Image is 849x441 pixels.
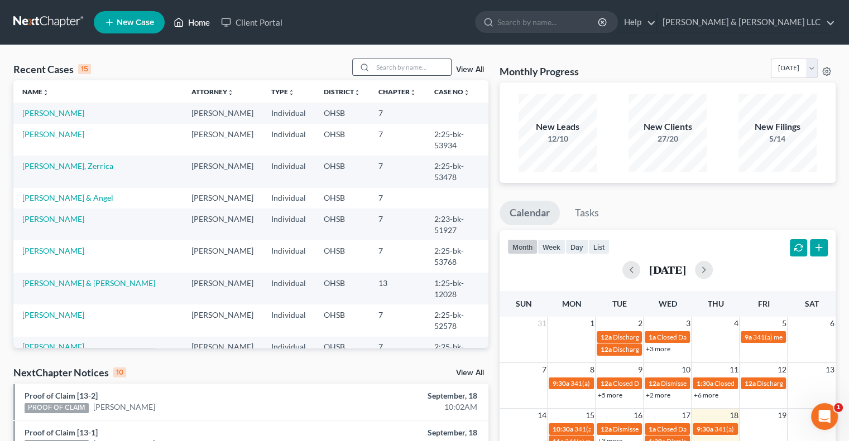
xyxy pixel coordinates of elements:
[497,12,599,32] input: Search by name...
[425,273,488,304] td: 1:25-bk-12028
[540,363,547,376] span: 7
[262,124,315,156] td: Individual
[25,428,98,437] a: Proof of Claim [13-1]
[552,425,573,433] span: 10:30a
[612,379,779,387] span: Closed Date for [PERSON_NAME][GEOGRAPHIC_DATA]
[315,337,370,369] td: OHSB
[262,156,315,187] td: Individual
[22,214,84,224] a: [PERSON_NAME]
[612,425,721,433] span: Dismissed Date for [PERSON_NAME]
[648,425,655,433] span: 1a
[645,391,670,399] a: +2 more
[636,317,643,330] span: 2
[780,317,787,330] span: 5
[315,103,370,123] td: OHSB
[645,345,670,353] a: +3 more
[696,379,713,387] span: 1:30a
[707,299,723,308] span: Thu
[262,103,315,123] td: Individual
[757,299,769,308] span: Fri
[500,201,560,225] a: Calendar
[262,273,315,304] td: Individual
[262,304,315,336] td: Individual
[183,188,262,209] td: [PERSON_NAME]
[829,317,836,330] span: 6
[22,193,113,202] a: [PERSON_NAME] & Angel
[565,201,609,225] a: Tasks
[13,62,91,76] div: Recent Cases
[334,427,477,438] div: September, 18
[315,156,370,187] td: OHSB
[728,363,739,376] span: 11
[636,363,643,376] span: 9
[811,403,838,430] iframe: Intercom live chat
[425,304,488,336] td: 2:25-bk-52578
[618,12,656,32] a: Help
[515,299,531,308] span: Sun
[22,161,113,171] a: [PERSON_NAME], Zerrica
[648,379,659,387] span: 12a
[588,317,595,330] span: 1
[370,240,425,272] td: 7
[425,124,488,156] td: 2:25-bk-53934
[456,369,484,377] a: View All
[776,409,787,422] span: 19
[271,88,295,96] a: Typeunfold_more
[25,391,98,400] a: Proof of Claim [13-2]
[584,409,595,422] span: 15
[600,345,611,353] span: 12a
[680,409,691,422] span: 17
[425,209,488,240] td: 2:23-bk-51927
[536,409,547,422] span: 14
[658,299,677,308] span: Wed
[334,401,477,413] div: 10:02AM
[370,273,425,304] td: 13
[600,379,611,387] span: 12a
[612,333,788,341] span: Discharge Date for [PERSON_NAME][GEOGRAPHIC_DATA]
[113,367,126,377] div: 10
[215,12,288,32] a: Client Portal
[588,239,610,254] button: list
[262,337,315,369] td: Individual
[22,342,84,351] a: [PERSON_NAME]
[13,366,126,379] div: NextChapter Notices
[370,156,425,187] td: 7
[370,124,425,156] td: 7
[714,379,847,387] span: Closed Date for [PERSON_NAME], Niahemiah
[25,403,89,413] div: PROOF OF CLAIM
[315,209,370,240] td: OHSB
[370,304,425,336] td: 7
[519,133,597,144] div: 12/10
[183,240,262,272] td: [PERSON_NAME]
[744,333,751,341] span: 9a
[629,120,707,133] div: New Clients
[42,89,49,96] i: unfold_more
[570,379,678,387] span: 341(a) meeting for [PERSON_NAME]
[354,89,361,96] i: unfold_more
[324,88,361,96] a: Districtunfold_more
[538,239,565,254] button: week
[315,273,370,304] td: OHSB
[612,345,721,353] span: Discharge Date for [PERSON_NAME]
[22,278,155,288] a: [PERSON_NAME] & [PERSON_NAME]
[434,88,470,96] a: Case Nounfold_more
[648,333,655,341] span: 1a
[680,363,691,376] span: 10
[656,425,755,433] span: Closed Date for [PERSON_NAME]
[738,120,817,133] div: New Filings
[597,391,622,399] a: +5 more
[315,240,370,272] td: OHSB
[168,12,215,32] a: Home
[732,317,739,330] span: 4
[824,363,836,376] span: 13
[456,66,484,74] a: View All
[378,88,416,96] a: Chapterunfold_more
[117,18,154,27] span: New Case
[183,337,262,369] td: [PERSON_NAME]
[744,379,755,387] span: 12a
[657,12,835,32] a: [PERSON_NAME] & [PERSON_NAME] LLC
[183,156,262,187] td: [PERSON_NAME]
[22,108,84,118] a: [PERSON_NAME]
[562,299,581,308] span: Mon
[834,403,843,412] span: 1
